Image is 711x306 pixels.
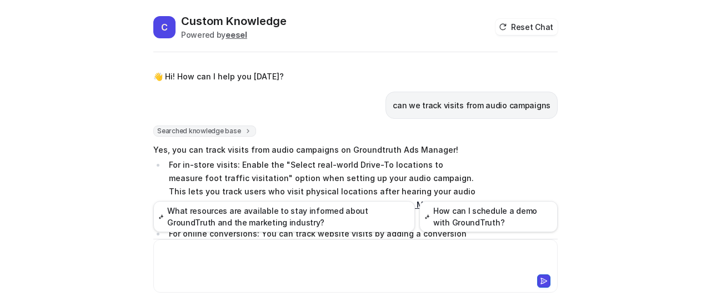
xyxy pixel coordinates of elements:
button: How can I schedule a demo with GroundTruth? [419,201,558,232]
p: For in-store visits: Enable the "Select real-world Drive-To locations to measure foot traffic vis... [169,158,478,225]
button: Reset Chat [495,19,558,35]
button: What resources are available to stay informed about GroundTruth and the marketing industry? [153,201,415,232]
p: Yes, you can track visits from audio campaigns on Groundtruth Ads Manager! [153,143,478,157]
p: can we track visits from audio campaigns [393,99,550,112]
span: Searched knowledge base [153,126,256,137]
h2: Custom Knowledge [181,13,287,29]
b: eesel [226,30,247,39]
span: C [153,16,176,38]
div: Powered by [181,29,287,41]
p: 👋 Hi! How can I help you [DATE]? [153,70,284,83]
